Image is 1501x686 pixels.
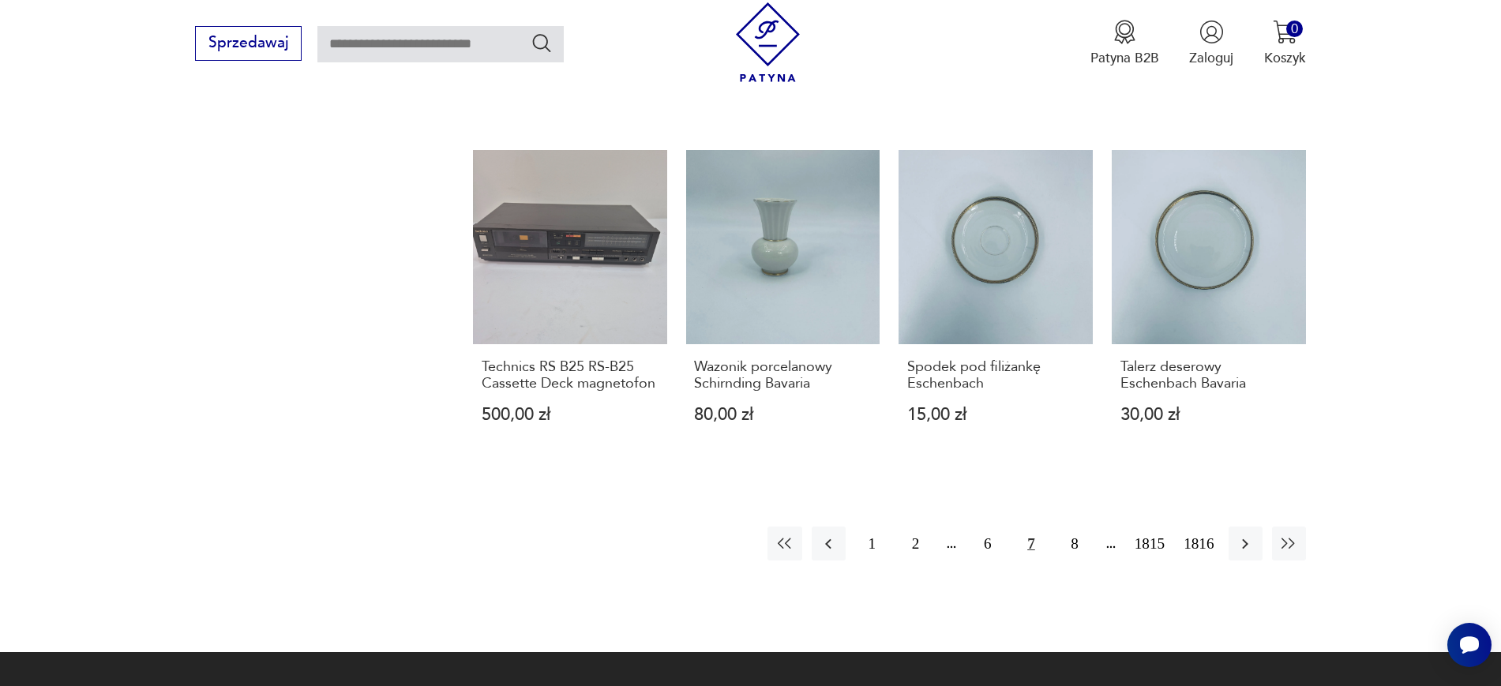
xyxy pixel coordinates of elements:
[1264,20,1306,67] button: 0Koszyk
[907,359,1084,392] h3: Spodek pod filiżankę Eschenbach
[1090,49,1159,67] p: Patyna B2B
[195,26,302,61] button: Sprzedawaj
[1113,20,1137,44] img: Ikona medalu
[855,527,889,560] button: 1
[1090,20,1159,67] a: Ikona medaluPatyna B2B
[482,407,659,423] p: 500,00 zł
[1014,527,1048,560] button: 7
[1189,49,1233,67] p: Zaloguj
[482,359,659,392] h3: Technics RS B25 RS-B25 Cassette Deck magnetofon
[970,527,1004,560] button: 6
[1058,527,1092,560] button: 8
[1130,527,1169,560] button: 1815
[694,359,871,392] h3: Wazonik porcelanowy Schirnding Bavaria
[728,2,808,82] img: Patyna - sklep z meblami i dekoracjami vintage
[899,527,932,560] button: 2
[899,150,1093,460] a: Spodek pod filiżankę EschenbachSpodek pod filiżankę Eschenbach15,00 zł
[1273,20,1297,44] img: Ikona koszyka
[1286,21,1303,37] div: 0
[694,407,871,423] p: 80,00 zł
[907,407,1084,423] p: 15,00 zł
[195,38,302,51] a: Sprzedawaj
[1179,527,1218,560] button: 1816
[1189,20,1233,67] button: Zaloguj
[1199,20,1224,44] img: Ikonka użytkownika
[1264,49,1306,67] p: Koszyk
[1120,359,1297,392] h3: Talerz deserowy Eschenbach Bavaria
[1090,20,1159,67] button: Patyna B2B
[686,150,880,460] a: Wazonik porcelanowy Schirnding BavariaWazonik porcelanowy Schirnding Bavaria80,00 zł
[473,150,667,460] a: Technics RS B25 RS-B25 Cassette Deck magnetofonTechnics RS B25 RS-B25 Cassette Deck magnetofon500...
[531,32,553,54] button: Szukaj
[1112,150,1306,460] a: Talerz deserowy Eschenbach BavariaTalerz deserowy Eschenbach Bavaria30,00 zł
[1447,623,1492,667] iframe: Smartsupp widget button
[1120,407,1297,423] p: 30,00 zł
